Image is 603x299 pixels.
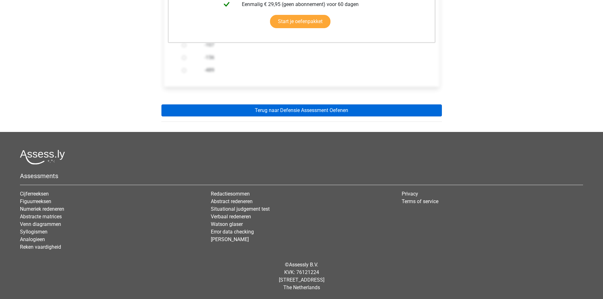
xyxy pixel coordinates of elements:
a: Terms of service [402,198,438,204]
a: Cijferreeksen [20,191,49,197]
label: -489 [204,66,419,74]
label: -156 [204,54,419,61]
a: Analogieen [20,236,45,242]
a: Redactiesommen [211,191,250,197]
a: [PERSON_NAME] [211,236,249,242]
a: Assessly B.V. [289,262,318,268]
a: Syllogismen [20,229,47,235]
a: Verbaal redeneren [211,214,251,220]
div: © KVK: 76121224 [STREET_ADDRESS] The Netherlands [15,256,588,296]
a: Venn diagrammen [20,221,61,227]
label: -107 [204,41,419,49]
a: Error data checking [211,229,254,235]
a: Abstract redeneren [211,198,253,204]
a: Terug naar Defensie Assessment Oefenen [161,104,442,116]
h5: Assessments [20,172,583,180]
a: Figuurreeksen [20,198,51,204]
a: Abstracte matrices [20,214,62,220]
a: Watson glaser [211,221,243,227]
img: Assessly logo [20,150,65,165]
a: Situational judgement test [211,206,270,212]
a: Numeriek redeneren [20,206,64,212]
a: Reken vaardigheid [20,244,61,250]
a: Start je oefenpakket [270,15,330,28]
a: Privacy [402,191,418,197]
